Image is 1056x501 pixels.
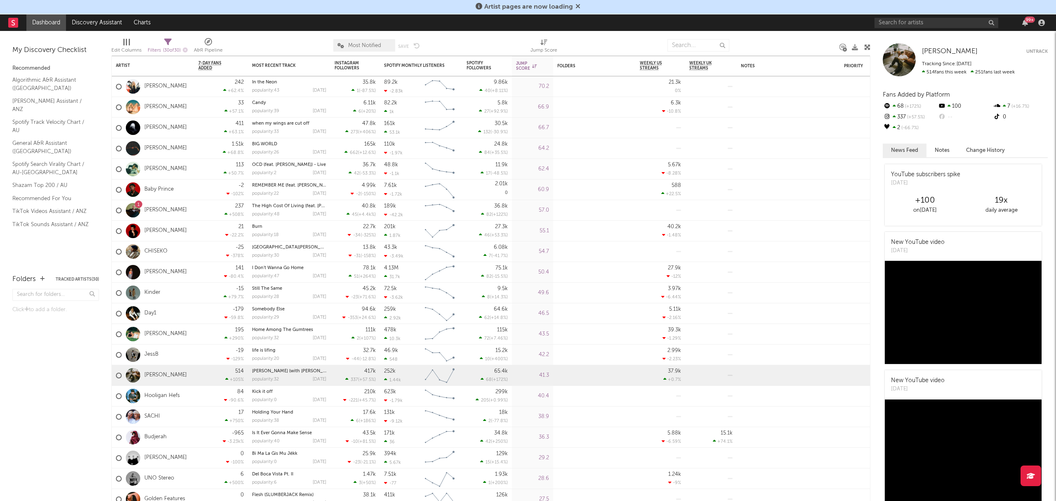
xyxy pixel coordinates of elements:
[252,63,314,68] div: Most Recent Track
[887,206,963,215] div: on [DATE]
[497,100,508,106] div: 5.8k
[467,180,508,200] div: 0
[144,227,187,234] a: [PERSON_NAME]
[12,160,91,177] a: Spotify Search Virality Chart / AU-[GEOGRAPHIC_DATA]
[485,89,490,93] span: 40
[232,142,244,147] div: 1.51k
[144,269,187,276] a: [PERSON_NAME]
[335,61,363,71] div: Instagram Followers
[362,203,376,209] div: 40.8k
[883,112,938,123] div: 337
[689,61,720,71] span: Weekly UK Streams
[489,254,491,258] span: 7
[414,42,420,49] button: Undo the changes to the current view.
[486,274,492,279] span: 82
[384,191,402,197] div: -1.72k
[844,64,877,69] div: Priority
[194,35,223,59] div: A&R Pipeline
[194,45,223,55] div: A&R Pipeline
[226,191,244,196] div: -102 %
[236,162,244,168] div: 113
[144,165,187,173] a: [PERSON_NAME]
[236,121,244,126] div: 411
[672,183,681,188] div: 588
[252,204,354,208] a: The High Cost Of Living (feat. [PERSON_NAME])
[12,139,91,156] a: General A&R Assistant ([GEOGRAPHIC_DATA])
[348,43,381,48] span: Most Notified
[958,144,1013,157] button: Change History
[421,221,458,241] svg: Chart title
[1025,17,1035,23] div: 99 +
[384,109,394,114] div: 1k
[661,191,681,196] div: +22.5 %
[575,4,580,10] span: Dismiss
[238,100,244,106] div: 33
[144,83,187,90] a: [PERSON_NAME]
[252,163,326,167] a: OCD (feat. [PERSON_NAME]) - Live
[491,233,507,238] span: +53.3 %
[163,48,181,53] span: ( 30 of 30 )
[922,48,978,55] span: [PERSON_NAME]
[363,265,376,271] div: 78.1k
[252,225,326,229] div: Burn
[481,170,508,176] div: ( )
[148,35,188,59] div: Filters(30 of 30)
[891,179,960,187] div: [DATE]
[252,286,282,291] a: Still The Same
[144,207,187,214] a: [PERSON_NAME]
[252,204,326,208] div: The High Cost Of Living (feat. Randy Houser)
[516,82,549,92] div: 70.2
[362,254,375,258] span: -158 %
[362,233,375,238] span: -325 %
[494,245,508,250] div: 6.08k
[349,274,376,279] div: ( )
[252,142,326,147] div: BIG WORLD
[252,163,326,167] div: OCD (feat. Chloe Dadd) - Live
[252,328,313,332] a: Home Among The Gumtrees
[492,89,507,93] span: +8.11 %
[313,109,326,113] div: [DATE]
[12,97,91,113] a: [PERSON_NAME] Assistant / ANZ
[484,233,490,238] span: 46
[887,196,963,206] div: +100
[494,203,508,209] div: 36.8k
[900,126,919,130] span: -66.7 %
[223,88,244,93] div: +62.4 %
[144,331,187,338] a: [PERSON_NAME]
[516,61,537,71] div: Jump Score
[479,232,508,238] div: ( )
[313,171,326,175] div: [DATE]
[891,170,960,179] div: YouTube subscribers spike
[891,238,945,247] div: New YouTube video
[252,369,338,373] a: [PERSON_NAME] (with [PERSON_NAME])
[922,61,971,66] span: Tracking Since: [DATE]
[421,180,458,200] svg: Chart title
[349,253,376,258] div: ( )
[235,80,244,85] div: 242
[993,101,1048,112] div: 7
[12,305,99,315] div: Click to add a folder.
[493,274,507,279] span: -15.5 %
[344,150,376,155] div: ( )
[484,151,490,155] span: 84
[516,267,549,277] div: 50.4
[144,104,187,111] a: [PERSON_NAME]
[516,144,549,154] div: 64.2
[516,226,549,236] div: 55.1
[922,47,978,56] a: [PERSON_NAME]
[12,118,91,135] a: Spotify Track Velocity Chart / AU
[398,44,409,49] button: Save
[384,203,396,209] div: 189k
[481,212,508,217] div: ( )
[12,274,36,284] div: Folders
[350,151,358,155] span: 662
[252,225,262,229] a: Burn
[357,89,359,93] span: 1
[1026,47,1048,56] button: Untrack
[963,196,1039,206] div: 19 x
[144,186,174,193] a: Baby Prince
[313,191,326,196] div: [DATE]
[252,472,293,477] a: Del Boca Vista Pt. II
[478,129,508,135] div: ( )
[111,35,141,59] div: Edit Columns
